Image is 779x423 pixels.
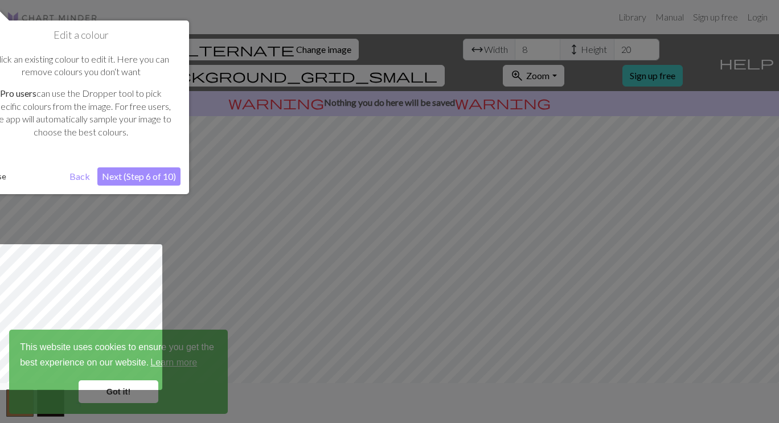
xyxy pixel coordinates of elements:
button: Back [65,167,95,186]
button: Next (Step 6 of 10) [97,167,181,186]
